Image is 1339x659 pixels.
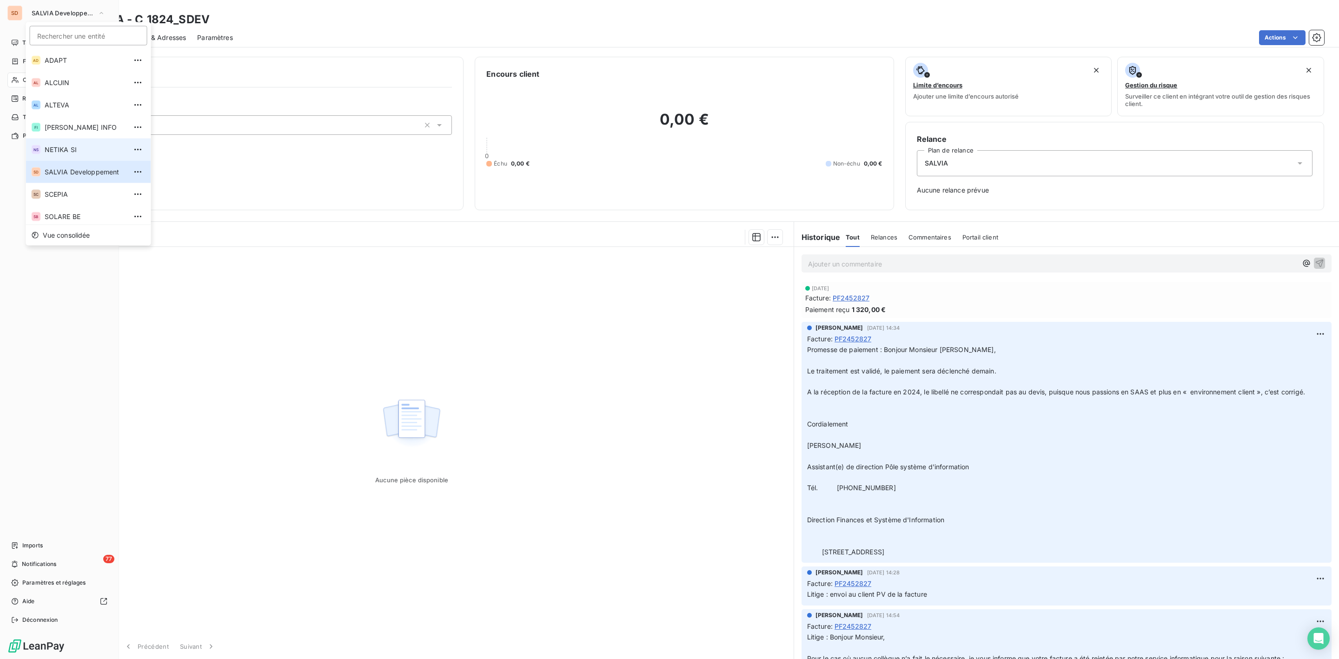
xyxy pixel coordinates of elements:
button: Limite d’encoursAjouter une limite d’encours autorisé [905,57,1112,116]
h6: Relance [917,133,1312,145]
span: PF2452827 [835,579,871,588]
span: 0,00 € [864,160,882,168]
span: Non-échu [833,160,860,168]
span: Factures [23,57,46,66]
span: Déconnexion [22,616,58,624]
span: ALCUIN [45,78,127,87]
div: NS [32,145,41,154]
span: Aide [22,597,35,606]
span: Échu [494,160,507,168]
span: Promesse de paiement : Bonjour Monsieur [PERSON_NAME], Le traitement est validé, le paiement sera... [807,346,1305,556]
div: AD [32,56,41,65]
span: Propriétés Client [75,95,452,108]
span: 77 [103,555,114,563]
span: Imports [22,541,43,550]
span: 1 320,00 € [852,305,886,314]
span: Vue consolidée [43,231,90,240]
span: 0,00 € [511,160,530,168]
span: Clients [23,76,41,84]
button: Actions [1259,30,1306,45]
span: Notifications [22,560,56,568]
span: Aucune relance prévue [917,186,1312,195]
span: [DATE] 14:54 [867,612,900,618]
span: NETIKA SI [45,145,127,154]
span: SALVIA Developpement [45,167,127,177]
div: AL [32,78,41,87]
span: [DATE] [812,286,829,291]
a: Aide [7,594,111,609]
img: Empty state [382,394,441,452]
div: AL [32,100,41,110]
span: [PERSON_NAME] [815,568,863,577]
span: ADAPT [45,56,127,65]
div: SD [32,167,41,177]
span: Tout [846,233,860,241]
span: Facture : [807,579,833,588]
div: SB [32,212,41,221]
h3: INOLYA - C_1824_SDEV [82,11,210,28]
button: Précédent [118,637,174,656]
span: [DATE] 14:28 [867,570,900,575]
div: SD [7,6,22,20]
div: Open Intercom Messenger [1307,627,1330,650]
button: Gestion du risqueSurveiller ce client en intégrant votre outil de gestion des risques client. [1117,57,1324,116]
span: Paiements [23,132,51,140]
span: PF2452827 [835,621,871,631]
span: SALVIA [925,159,948,168]
span: [DATE] 14:34 [867,325,900,331]
span: Contacts & Adresses [121,33,186,42]
span: ALTEVA [45,100,127,110]
h6: Historique [794,232,841,243]
span: Relances [22,94,47,103]
span: Facture : [807,334,833,344]
span: Tâches [23,113,42,121]
span: 0 [485,152,489,160]
span: [PERSON_NAME] [815,324,863,332]
span: Limite d’encours [913,81,962,89]
span: Portail client [962,233,998,241]
span: [PERSON_NAME] INFO [45,123,127,132]
span: SCEPIA [45,190,127,199]
span: Tableau de bord [22,39,66,47]
span: Relances [871,233,897,241]
div: SC [32,190,41,199]
span: Commentaires [908,233,951,241]
input: placeholder [30,26,147,46]
span: Gestion du risque [1125,81,1177,89]
span: Facture : [805,293,831,303]
span: Paiement reçu [805,305,850,314]
span: [PERSON_NAME] [815,611,863,619]
span: Facture : [807,621,833,631]
span: SOLARE BE [45,212,127,221]
span: Litige : envoi au client PV de la facture [807,590,927,598]
h2: 0,00 € [486,110,882,138]
span: Ajouter une limite d’encours autorisé [913,93,1019,100]
span: PF2452827 [835,334,871,344]
span: Paramètres [197,33,233,42]
img: Logo LeanPay [7,639,65,653]
span: Surveiller ce client en intégrant votre outil de gestion des risques client. [1125,93,1316,107]
h6: Informations client [56,68,452,80]
h6: Encours client [486,68,539,80]
div: FI [32,123,41,132]
span: SALVIA Developpement [32,9,94,17]
span: Aucune pièce disponible [375,476,448,484]
span: Paramètres et réglages [22,579,86,587]
span: PF2452827 [833,293,869,303]
button: Suivant [174,637,221,656]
